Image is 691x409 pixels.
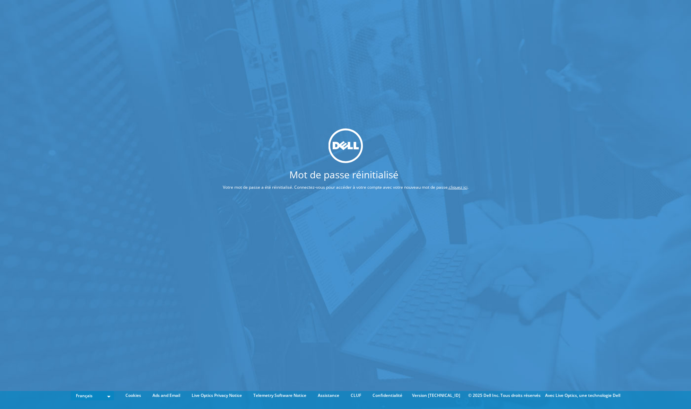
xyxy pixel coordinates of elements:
a: Ads and Email [147,392,185,399]
li: Avec Live Optics, une technologie Dell [545,392,620,399]
img: dell_svg_logo.svg [328,128,363,163]
a: Cookies [120,392,146,399]
a: Confidentialité [367,392,408,399]
li: © 2025 Dell Inc. Tous droits réservés [465,392,544,399]
li: Version [TECHNICAL_ID] [409,392,464,399]
a: cliquez ici [449,184,467,190]
a: Live Optics Privacy Notice [186,392,247,399]
a: Assistance [313,392,344,399]
p: Votre mot de passe a été réinitialisé. Connectez-vous pour accéder à votre compte avec votre nouv... [197,184,495,191]
a: CLUF [345,392,366,399]
a: Telemetry Software Notice [248,392,312,399]
h1: Mot de passe réinitialisé [197,170,491,179]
